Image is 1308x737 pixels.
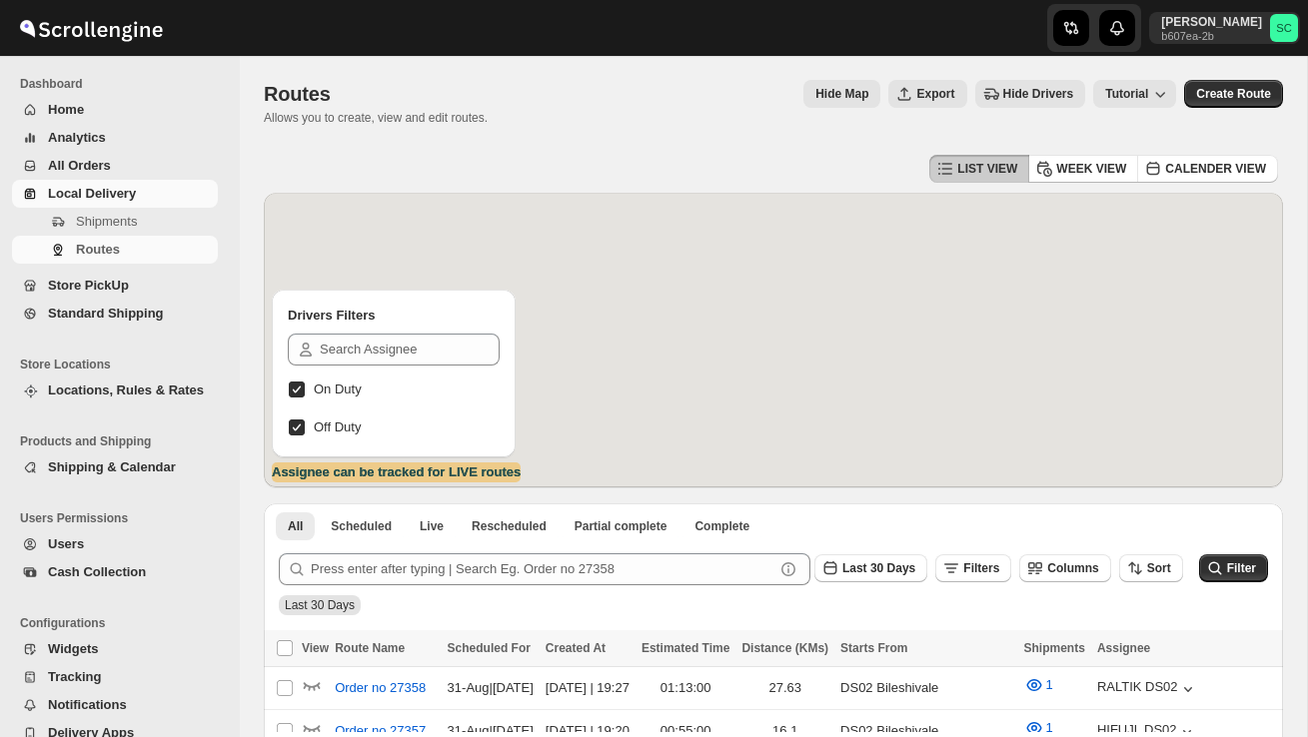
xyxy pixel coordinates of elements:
[1105,87,1148,102] span: Tutorial
[1003,86,1074,102] span: Hide Drivers
[20,510,226,526] span: Users Permissions
[12,530,218,558] button: Users
[12,124,218,152] button: Analytics
[12,208,218,236] button: Shipments
[331,518,392,534] span: Scheduled
[12,691,218,719] button: Notifications
[888,80,966,108] button: Export
[1046,677,1053,692] span: 1
[472,518,547,534] span: Rescheduled
[814,554,927,582] button: Last 30 Days
[12,236,218,264] button: Routes
[48,697,127,712] span: Notifications
[288,518,303,534] span: All
[48,459,176,474] span: Shipping & Calendar
[1199,554,1268,582] button: Filter
[420,518,444,534] span: Live
[546,678,630,698] div: [DATE] | 19:27
[1184,80,1283,108] button: Create Route
[12,558,218,586] button: Cash Collection
[957,161,1017,177] span: LIST VIEW
[272,462,521,482] label: Assignee can be tracked for LIVE routes
[285,598,355,612] span: Last 30 Days
[288,306,500,326] h2: Drivers Filters
[741,641,828,655] span: Distance (KMs)
[12,453,218,481] button: Shipping & Calendar
[48,186,136,201] span: Local Delivery
[48,382,204,397] span: Locations, Rules & Rates
[448,641,531,655] span: Scheduled For
[20,76,226,92] span: Dashboard
[546,641,606,655] span: Created At
[815,86,868,102] span: Hide Map
[1161,30,1262,42] p: b607ea-2b
[1196,86,1271,102] span: Create Route
[276,512,315,540] button: All routes
[803,80,880,108] button: Map action label
[741,678,828,698] div: 27.63
[48,641,98,656] span: Widgets
[76,242,120,257] span: Routes
[1012,669,1065,701] button: 1
[302,641,329,655] span: View
[1165,161,1266,177] span: CALENDER VIEW
[20,615,226,631] span: Configurations
[1047,561,1098,575] span: Columns
[840,678,1011,698] div: DS02 Bileshivale
[1046,720,1053,735] span: 1
[1119,554,1183,582] button: Sort
[448,680,534,695] span: 31-Aug | [DATE]
[916,86,954,102] span: Export
[575,518,667,534] span: Partial complete
[1147,561,1171,575] span: Sort
[12,635,218,663] button: Widgets
[694,518,749,534] span: Complete
[48,102,84,117] span: Home
[935,554,1011,582] button: Filters
[1227,561,1256,575] span: Filter
[842,561,915,575] span: Last 30 Days
[48,278,129,293] span: Store PickUp
[975,80,1086,108] button: Hide Drivers
[1161,14,1262,30] p: [PERSON_NAME]
[264,110,488,126] p: Allows you to create, view and edit routes.
[12,96,218,124] button: Home
[1137,155,1278,183] button: CALENDER VIEW
[48,536,84,551] span: Users
[320,334,500,366] input: Search Assignee
[1270,14,1298,42] span: Sanjay chetri
[1024,641,1085,655] span: Shipments
[12,663,218,691] button: Tracking
[12,376,218,404] button: Locations, Rules & Rates
[1056,161,1126,177] span: WEEK VIEW
[16,3,166,53] img: ScrollEngine
[1028,155,1138,183] button: WEEK VIEW
[335,641,405,655] span: Route Name
[1019,554,1110,582] button: Columns
[1276,22,1292,34] text: SC
[1097,641,1150,655] span: Assignee
[323,672,438,704] button: Order no 27358
[48,306,164,321] span: Standard Shipping
[48,669,101,684] span: Tracking
[48,564,146,579] span: Cash Collection
[76,214,137,229] span: Shipments
[48,130,106,145] span: Analytics
[264,83,331,105] span: Routes
[311,553,774,585] input: Press enter after typing | Search Eg. Order no 27358
[335,678,426,698] span: Order no 27358
[840,641,907,655] span: Starts From
[12,152,218,180] button: All Orders
[963,561,999,575] span: Filters
[1093,80,1176,108] button: Tutorial
[48,158,111,173] span: All Orders
[642,641,729,655] span: Estimated Time
[929,155,1029,183] button: LIST VIEW
[20,433,226,449] span: Products and Shipping
[20,357,226,372] span: Store Locations
[1149,12,1300,44] button: User menu
[1097,679,1198,699] button: RALTIK DS02
[314,381,362,396] span: On Duty
[314,419,361,434] span: Off Duty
